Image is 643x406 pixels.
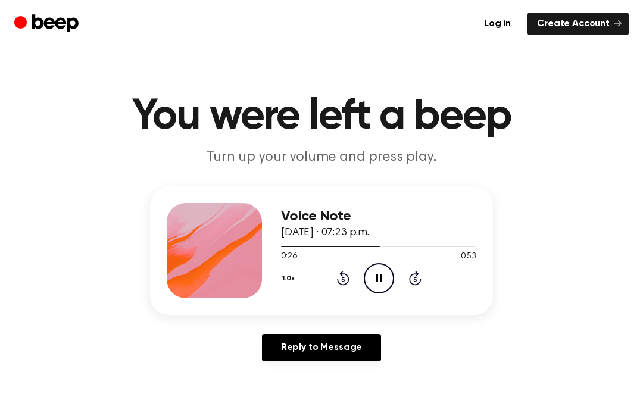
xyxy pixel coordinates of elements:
button: 1.0x [281,268,299,289]
a: Beep [14,13,82,36]
a: Log in [475,13,520,35]
h1: You were left a beep [17,95,626,138]
p: Turn up your volume and press play. [93,148,550,167]
span: 0:26 [281,251,296,263]
span: 0:53 [461,251,476,263]
a: Reply to Message [262,334,381,361]
h3: Voice Note [281,208,476,224]
a: Create Account [527,13,629,35]
span: [DATE] · 07:23 p.m. [281,227,369,238]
